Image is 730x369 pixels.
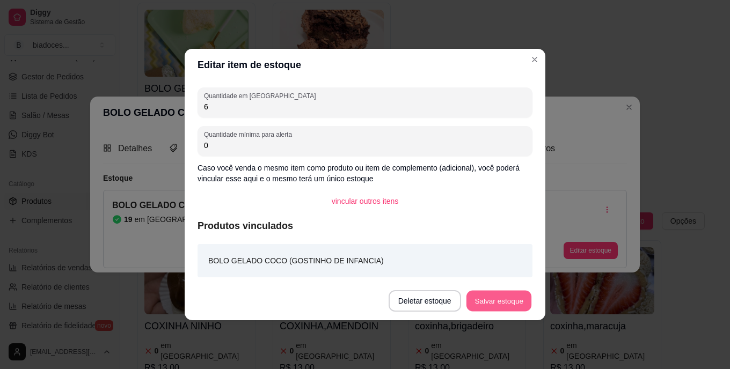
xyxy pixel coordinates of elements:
button: Salvar estoque [466,291,531,312]
input: Quantidade mínima para alerta [204,140,526,151]
p: Caso você venda o mesmo item como produto ou item de complemento (adicional), você poderá vincula... [198,163,532,184]
input: Quantidade em estoque [204,101,526,112]
button: Close [526,51,543,68]
button: vincular outros itens [323,190,407,212]
article: BOLO GELADO COCO (GOSTINHO DE INFANCIA) [208,255,384,267]
button: Deletar estoque [389,290,461,312]
article: Produtos vinculados [198,218,532,233]
header: Editar item de estoque [185,49,545,81]
label: Quantidade em [GEOGRAPHIC_DATA] [204,91,319,100]
label: Quantidade mínima para alerta [204,130,296,139]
